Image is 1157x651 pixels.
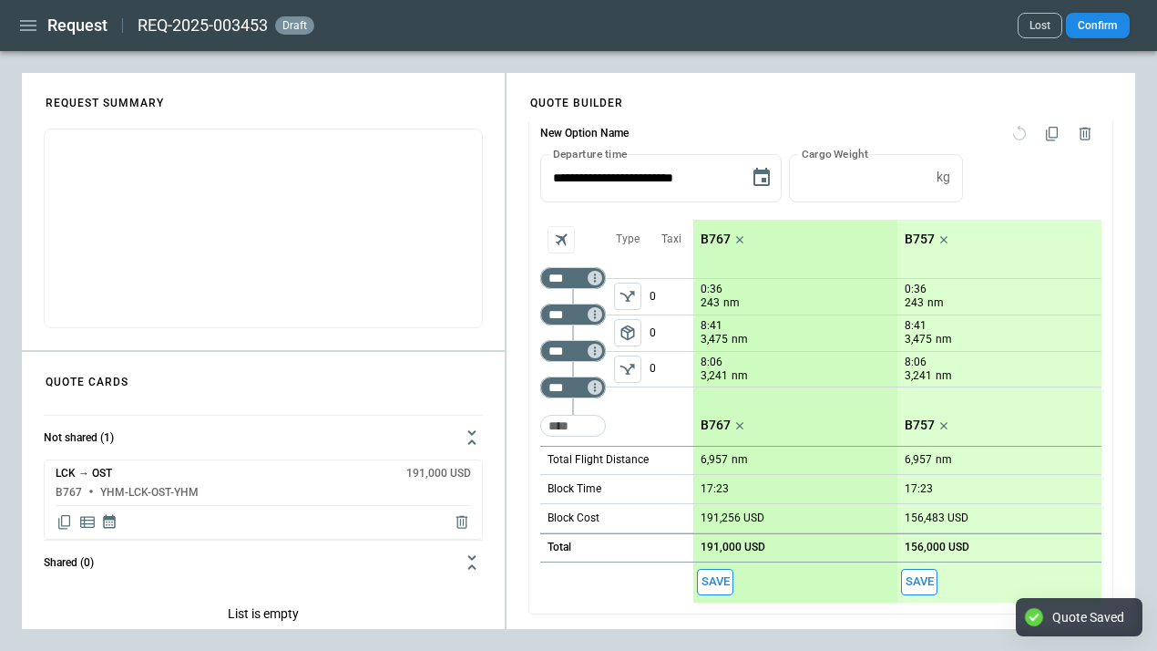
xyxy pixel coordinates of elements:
[614,319,641,346] button: left aligned
[905,368,932,384] p: 3,241
[701,418,731,433] p: B767
[701,511,764,525] p: 191,256 USD
[47,15,108,36] h1: Request
[905,295,924,311] p: 243
[701,453,728,467] p: 6,957
[100,487,199,499] h6: YHM-LCK-OST-YHM
[936,452,952,468] p: nm
[701,283,722,296] p: 0:36
[693,220,1101,603] div: scrollable content
[937,170,950,185] p: kg
[1018,13,1062,38] button: Lost
[936,332,952,347] p: nm
[905,232,935,247] p: B757
[44,584,483,648] p: List is empty
[548,511,599,526] p: Block Cost
[650,352,693,387] p: 0
[540,340,606,362] div: Too short
[701,368,728,384] p: 3,241
[905,418,935,433] p: B757
[732,332,748,347] p: nm
[78,513,97,532] span: Display detailed quote content
[24,77,186,119] h4: REQUEST SUMMARY
[905,332,932,347] p: 3,475
[616,232,640,247] p: Type
[650,279,693,315] p: 0
[56,513,74,532] span: Copy quote content
[56,468,112,480] h6: LCK → OST
[905,482,933,496] p: 17:23
[905,319,927,333] p: 8:41
[540,267,606,289] div: Too short
[697,569,733,595] button: Save
[540,377,606,398] div: Too short
[279,19,311,32] span: draft
[1066,13,1130,38] button: Confirm
[1036,118,1069,150] span: Duplicate quote option
[743,160,780,196] button: Choose date, selected date is Aug 12, 2025
[614,283,641,310] button: left aligned
[614,356,641,383] button: left aligned
[936,368,952,384] p: nm
[905,283,927,296] p: 0:36
[901,569,937,595] button: Save
[614,319,641,346] span: Type of sector
[548,452,649,468] p: Total Flight Distance
[614,356,641,383] span: Type of sector
[701,295,720,311] p: 243
[540,118,629,150] h6: New Option Name
[553,146,628,161] label: Departure time
[701,232,731,247] p: B767
[1052,609,1124,625] div: Quote Saved
[619,324,637,342] span: package_2
[508,77,645,119] h4: QUOTE BUILDER
[732,368,748,384] p: nm
[138,15,268,36] h2: REQ-2025-003453
[44,541,483,584] button: Shared (0)
[1003,118,1036,150] span: Reset quote option
[406,468,471,480] h6: 191,000 USD
[905,511,968,525] p: 156,483 USD
[901,569,937,595] span: Save this aircraft quote and copy details to clipboard
[507,36,1135,629] div: scrollable content
[927,295,944,311] p: nm
[701,356,722,369] p: 8:06
[802,146,868,161] label: Cargo Weight
[905,541,969,554] p: 156,000 USD
[44,557,94,569] h6: Shared (0)
[548,226,575,253] span: Aircraft selection
[44,460,483,540] div: Not shared (1)
[701,332,728,347] p: 3,475
[723,295,740,311] p: nm
[701,482,729,496] p: 17:23
[24,356,150,398] h4: QUOTE CARDS
[56,487,82,499] h6: B767
[701,541,765,554] p: 191,000 USD
[1069,118,1101,150] span: Delete quote option
[905,453,932,467] p: 6,957
[453,513,471,532] span: Delete quote
[650,315,693,351] p: 0
[44,584,483,648] div: Not shared (1)
[905,356,927,369] p: 8:06
[44,416,483,460] button: Not shared (1)
[540,415,606,437] div: Too short
[101,513,118,532] span: Display quote schedule
[701,319,722,333] p: 8:41
[661,232,681,247] p: Taxi
[44,432,114,444] h6: Not shared (1)
[548,542,571,553] h6: Total
[697,569,733,595] span: Save this aircraft quote and copy details to clipboard
[540,304,606,325] div: Too short
[548,481,601,497] p: Block Time
[732,452,748,468] p: nm
[614,283,641,310] span: Type of sector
